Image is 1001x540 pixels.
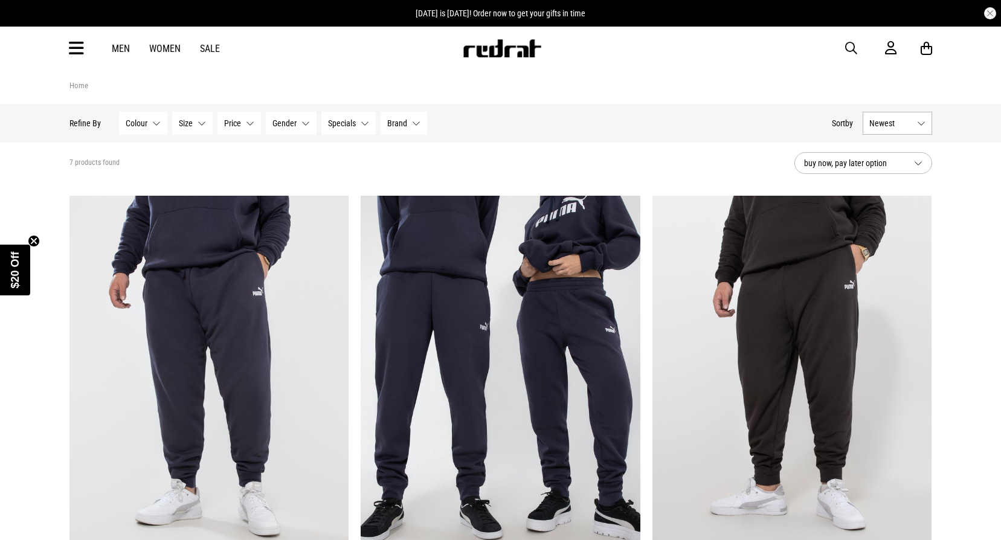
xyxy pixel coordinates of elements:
a: Home [69,81,88,90]
span: buy now, pay later option [804,156,904,170]
span: Brand [387,118,407,128]
img: Redrat logo [462,39,542,57]
button: Brand [381,112,427,135]
span: Colour [126,118,147,128]
a: Women [149,43,181,54]
button: Size [172,112,213,135]
p: Refine By [69,118,101,128]
a: Men [112,43,130,54]
button: Specials [321,112,376,135]
span: Specials [328,118,356,128]
button: Close teaser [28,235,40,247]
button: buy now, pay later option [794,152,932,174]
button: Sortby [832,116,853,130]
span: Gender [272,118,297,128]
span: [DATE] is [DATE]! Order now to get your gifts in time [416,8,585,18]
span: 7 products found [69,158,120,168]
span: $20 Off [9,251,21,288]
button: Gender [266,112,317,135]
button: Price [217,112,261,135]
span: Newest [869,118,912,128]
button: Newest [863,112,932,135]
button: Colour [119,112,167,135]
span: Price [224,118,241,128]
a: Sale [200,43,220,54]
span: Size [179,118,193,128]
span: by [845,118,853,128]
